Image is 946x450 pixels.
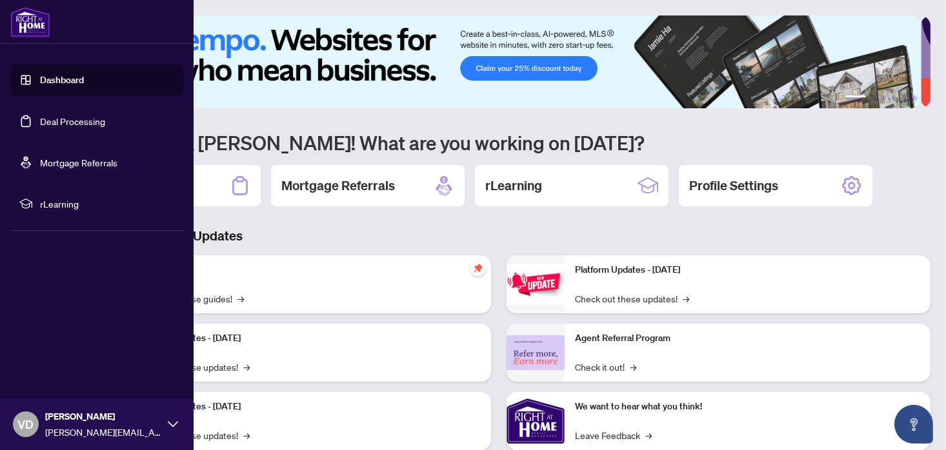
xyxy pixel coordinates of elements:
span: [PERSON_NAME] [45,409,161,424]
h2: rLearning [485,177,542,195]
img: logo [10,6,50,37]
span: rLearning [40,197,174,211]
a: Leave Feedback→ [575,428,652,442]
a: Dashboard [40,74,84,86]
span: → [683,291,689,306]
button: 1 [845,95,866,101]
button: 3 [881,95,887,101]
p: Platform Updates - [DATE] [136,400,481,414]
img: Platform Updates - June 23, 2025 [507,264,565,304]
a: Check out these updates!→ [575,291,689,306]
img: We want to hear what you think! [507,392,565,450]
img: Agent Referral Program [507,335,565,371]
span: → [645,428,652,442]
span: → [243,428,250,442]
span: pushpin [470,260,486,276]
button: 6 [912,95,918,101]
p: Self-Help [136,263,481,277]
a: Deal Processing [40,115,105,127]
p: Agent Referral Program [575,331,920,346]
h3: Brokerage & Industry Updates [67,227,931,245]
h1: Welcome back [PERSON_NAME]! What are you working on [DATE]? [67,130,931,155]
h2: Mortgage Referrals [281,177,395,195]
a: Check it out!→ [575,360,636,374]
p: Platform Updates - [DATE] [575,263,920,277]
span: → [630,360,636,374]
span: [PERSON_NAME][EMAIL_ADDRESS][DOMAIN_NAME] [45,425,161,439]
span: → [243,360,250,374]
img: Slide 0 [67,15,921,108]
span: VD [18,415,34,433]
span: → [237,291,244,306]
p: We want to hear what you think! [575,400,920,414]
h2: Profile Settings [689,177,778,195]
button: 4 [892,95,897,101]
button: 2 [871,95,876,101]
button: 5 [902,95,907,101]
p: Platform Updates - [DATE] [136,331,481,346]
a: Mortgage Referrals [40,157,117,168]
button: Open asap [894,405,933,444]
